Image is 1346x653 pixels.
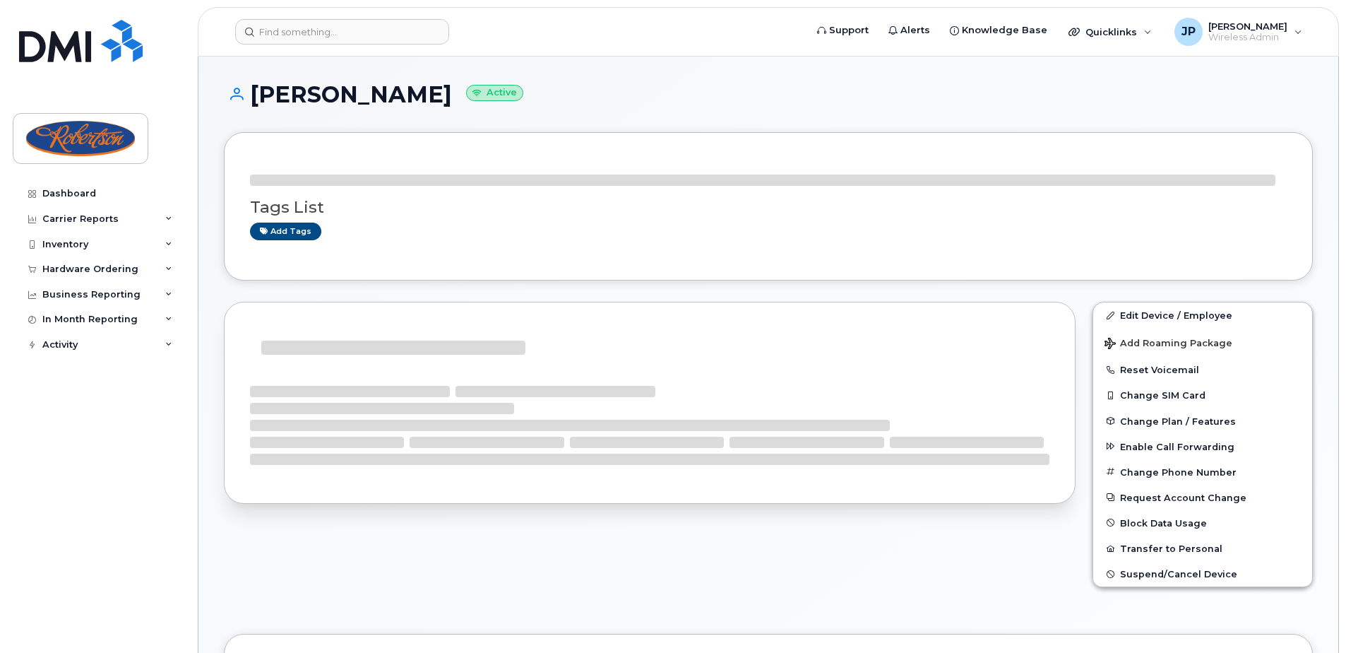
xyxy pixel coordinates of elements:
span: Change Plan / Features [1120,416,1236,426]
button: Transfer to Personal [1093,536,1312,561]
button: Reset Voicemail [1093,357,1312,382]
button: Enable Call Forwarding [1093,434,1312,459]
h1: [PERSON_NAME] [224,82,1313,107]
h3: Tags List [250,199,1287,216]
button: Add Roaming Package [1093,328,1312,357]
button: Suspend/Cancel Device [1093,561,1312,587]
a: Add tags [250,223,321,240]
button: Change Plan / Features [1093,408,1312,434]
button: Request Account Change [1093,485,1312,510]
span: Enable Call Forwarding [1120,441,1234,452]
small: Active [466,85,523,101]
span: Add Roaming Package [1104,338,1232,351]
span: Suspend/Cancel Device [1120,569,1237,580]
button: Change Phone Number [1093,459,1312,485]
a: Edit Device / Employee [1093,302,1312,328]
button: Block Data Usage [1093,510,1312,536]
button: Change SIM Card [1093,382,1312,408]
